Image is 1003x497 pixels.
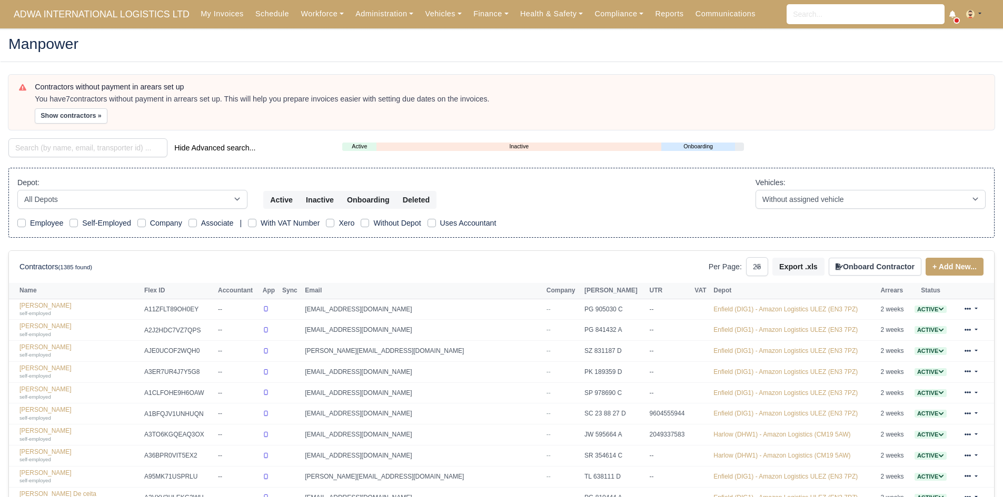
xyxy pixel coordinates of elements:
small: self-employed [19,373,51,379]
td: 2 weeks [878,424,909,445]
small: self-employed [19,394,51,400]
a: My Invoices [195,4,250,24]
td: -- [647,445,692,466]
td: [EMAIL_ADDRESS][DOMAIN_NAME] [302,382,544,403]
a: [PERSON_NAME] self-employed [19,322,139,338]
a: Active [915,452,947,459]
td: -- [647,382,692,403]
a: Administration [350,4,419,24]
span: Active [915,326,947,334]
td: 2 weeks [878,361,909,382]
a: Enfield (DIG1) - Amazon Logistics ULEZ (EN3 7PZ) [713,410,858,417]
label: Company [150,217,182,229]
td: SZ 831187 D [582,341,647,362]
td: [EMAIL_ADDRESS][DOMAIN_NAME] [302,445,544,466]
td: PK 189359 D [582,361,647,382]
td: [EMAIL_ADDRESS][DOMAIN_NAME] [302,403,544,424]
span: -- [547,389,551,397]
label: Xero [339,217,354,229]
a: Active [915,347,947,354]
a: [PERSON_NAME] self-employed [19,343,139,359]
small: self-employed [19,310,51,316]
input: Search... [787,4,945,24]
a: Enfield (DIG1) - Amazon Logistics ULEZ (EN3 7PZ) [713,389,858,397]
a: Enfield (DIG1) - Amazon Logistics ULEZ (EN3 7PZ) [713,368,858,376]
small: self-employed [19,352,51,358]
a: Reports [649,4,689,24]
a: Vehicles [419,4,468,24]
button: Deleted [396,191,436,209]
a: Active [915,306,947,313]
a: Active [915,473,947,480]
span: Active [915,389,947,397]
a: Harlow (DHW1) - Amazon Logistics (CM19 5AW) [713,452,850,459]
a: Active [915,368,947,376]
a: [PERSON_NAME] self-employed [19,386,139,401]
td: -- [647,299,692,320]
th: Depot [711,283,878,299]
td: 9604555944 [647,403,692,424]
small: self-employed [19,457,51,462]
a: Inactive [376,142,661,151]
label: Employee [30,217,63,229]
span: -- [547,452,551,459]
th: App [260,283,280,299]
div: Manpower [1,28,1002,62]
td: A36BPR0VIT5EX2 [142,445,215,466]
span: Active [915,431,947,439]
td: TL 638111 D [582,466,647,487]
small: self-employed [19,478,51,483]
th: Accountant [215,283,260,299]
td: -- [215,361,260,382]
strong: 7 [66,95,70,103]
th: Name [9,283,142,299]
label: Self-Employed [82,217,131,229]
td: PG 841432 A [582,320,647,341]
td: A1BFQJV1UNHUQN [142,403,215,424]
a: Enfield (DIG1) - Amazon Logistics ULEZ (EN3 7PZ) [713,326,858,333]
span: -- [547,473,551,480]
td: -- [647,341,692,362]
a: Compliance [589,4,649,24]
button: Hide Advanced search... [167,139,262,157]
iframe: Chat Widget [950,447,1003,497]
label: Without Depot [373,217,421,229]
td: 2 weeks [878,299,909,320]
span: Active [915,410,947,418]
td: A2J2HDC7VZ7QPS [142,320,215,341]
button: Onboard Contractor [829,258,921,276]
span: | [240,219,242,227]
a: Finance [468,4,514,24]
span: -- [547,347,551,354]
th: Arrears [878,283,909,299]
td: 2 weeks [878,445,909,466]
td: 2 weeks [878,466,909,487]
small: (1385 found) [58,264,93,270]
button: Onboarding [340,191,396,209]
td: A1CLFOHE9H6OAW [142,382,215,403]
a: [PERSON_NAME] self-employed [19,406,139,421]
span: -- [547,306,551,313]
a: Active [342,142,376,151]
a: Enfield (DIG1) - Amazon Logistics ULEZ (EN3 7PZ) [713,306,858,313]
a: Workforce [295,4,350,24]
td: -- [215,466,260,487]
td: [EMAIL_ADDRESS][DOMAIN_NAME] [302,320,544,341]
input: Search (by name, email, transporter id) ... [8,138,167,157]
a: [PERSON_NAME] self-employed [19,448,139,463]
label: Per Page: [709,261,742,273]
td: -- [215,299,260,320]
td: PG 905030 C [582,299,647,320]
td: [EMAIL_ADDRESS][DOMAIN_NAME] [302,424,544,445]
td: -- [215,382,260,403]
td: -- [647,466,692,487]
a: Harlow (DHW1) - Amazon Logistics (CM19 5AW) [713,431,850,438]
label: Depot: [17,177,39,189]
h6: Contractors without payment in arears set up [35,83,984,92]
small: self-employed [19,331,51,337]
td: 2 weeks [878,341,909,362]
td: A3ER7UR4J7Y5G8 [142,361,215,382]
